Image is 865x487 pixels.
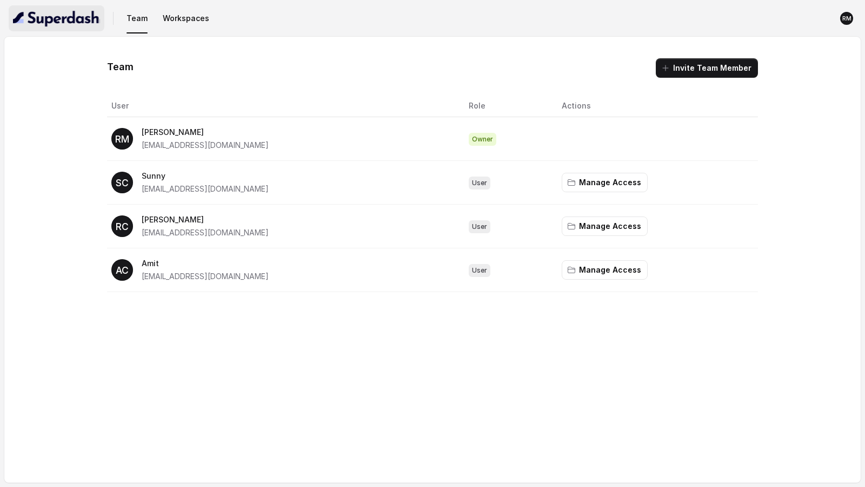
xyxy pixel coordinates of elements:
text: RC [116,221,129,232]
button: Manage Access [562,260,648,280]
text: RM [842,15,851,22]
th: User [107,95,460,117]
button: Manage Access [562,217,648,236]
text: RM [115,133,129,145]
span: [EMAIL_ADDRESS][DOMAIN_NAME] [142,140,269,150]
span: User [469,220,490,233]
span: User [469,177,490,190]
p: [PERSON_NAME] [142,213,269,226]
th: Actions [553,95,758,117]
h1: Team [107,58,134,76]
p: Sunny [142,170,269,182]
img: light.svg [13,10,100,27]
span: Owner [469,133,496,146]
span: User [469,264,490,277]
span: [EMAIL_ADDRESS][DOMAIN_NAME] [142,272,269,281]
p: [PERSON_NAME] [142,126,269,139]
span: [EMAIL_ADDRESS][DOMAIN_NAME] [142,228,269,237]
button: Invite Team Member [656,58,758,78]
text: AC [116,265,129,276]
span: [EMAIL_ADDRESS][DOMAIN_NAME] [142,184,269,193]
button: Workspaces [158,9,214,28]
button: Manage Access [562,173,648,192]
text: SC [116,177,129,188]
th: Role [460,95,553,117]
button: Team [122,9,152,28]
p: Amit [142,257,269,270]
